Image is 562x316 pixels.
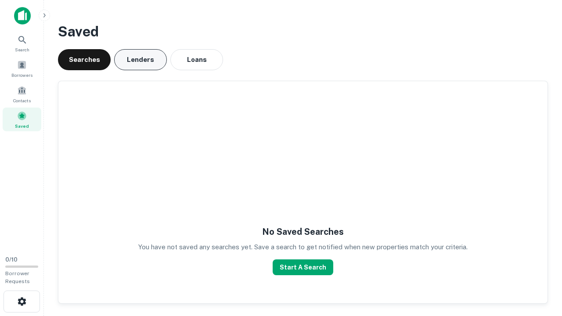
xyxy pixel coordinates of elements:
[114,49,167,70] button: Lenders
[262,225,344,238] h5: No Saved Searches
[5,256,18,263] span: 0 / 10
[138,242,468,252] p: You have not saved any searches yet. Save a search to get notified when new properties match your...
[3,82,41,106] a: Contacts
[14,7,31,25] img: capitalize-icon.png
[3,108,41,131] a: Saved
[3,31,41,55] a: Search
[3,57,41,80] a: Borrowers
[5,270,30,284] span: Borrower Requests
[58,49,111,70] button: Searches
[13,97,31,104] span: Contacts
[273,259,333,275] button: Start A Search
[15,122,29,129] span: Saved
[518,246,562,288] iframe: Chat Widget
[15,46,29,53] span: Search
[58,21,548,42] h3: Saved
[11,72,32,79] span: Borrowers
[170,49,223,70] button: Loans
